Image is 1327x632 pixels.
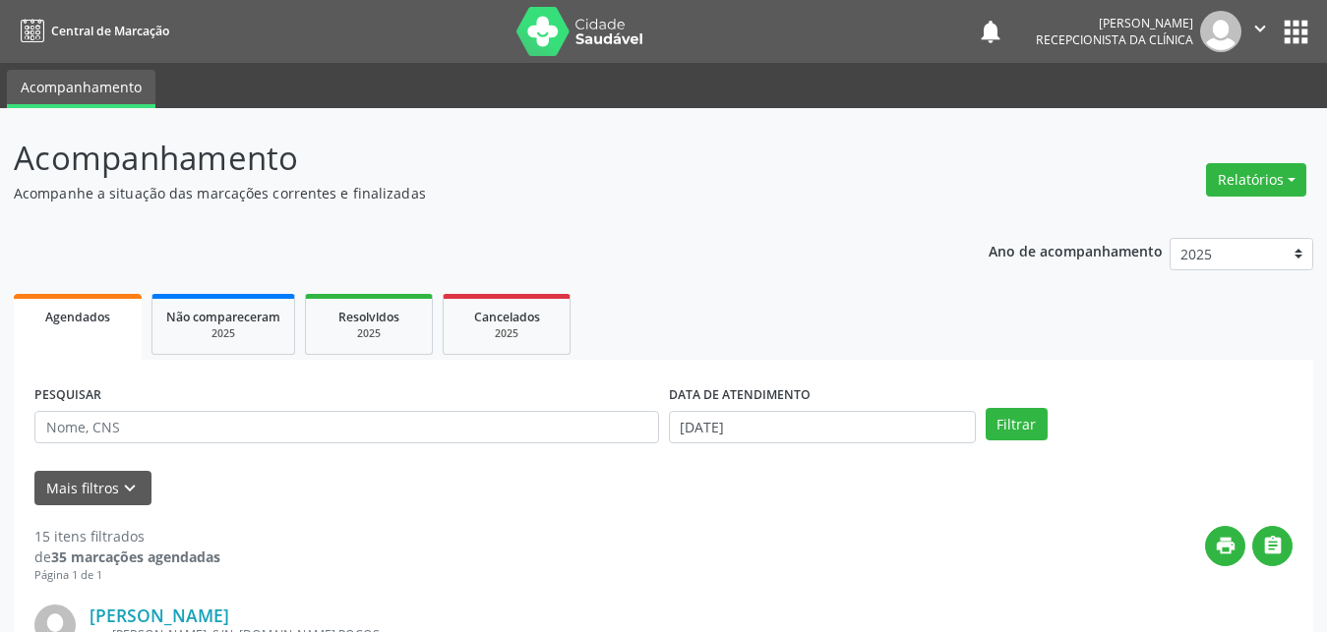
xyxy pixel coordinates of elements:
button:  [1241,11,1279,52]
button:  [1252,526,1293,566]
p: Acompanhe a situação das marcações correntes e finalizadas [14,183,924,203]
i:  [1262,535,1284,556]
button: notifications [977,18,1004,45]
a: Acompanhamento [7,70,155,108]
strong: 35 marcações agendadas [51,547,220,566]
div: 15 itens filtrados [34,526,220,546]
span: Cancelados [474,309,540,325]
div: de [34,546,220,567]
span: Resolvidos [338,309,399,325]
div: 2025 [166,326,280,341]
i: keyboard_arrow_down [119,478,141,499]
label: PESQUISAR [34,380,101,411]
img: img [1200,11,1241,52]
span: Recepcionista da clínica [1036,31,1193,48]
button: apps [1279,15,1313,49]
a: [PERSON_NAME] [90,604,229,626]
div: Página 1 de 1 [34,567,220,584]
div: [PERSON_NAME] [1036,15,1193,31]
div: 2025 [457,326,556,341]
a: Central de Marcação [14,15,169,47]
input: Selecione um intervalo [669,411,976,444]
span: Agendados [45,309,110,325]
button: Filtrar [986,408,1048,441]
p: Acompanhamento [14,134,924,183]
button: Mais filtroskeyboard_arrow_down [34,471,151,505]
i: print [1215,535,1237,556]
label: DATA DE ATENDIMENTO [669,380,811,411]
button: Relatórios [1206,163,1306,197]
div: 2025 [320,326,418,341]
input: Nome, CNS [34,411,659,444]
span: Central de Marcação [51,23,169,39]
p: Ano de acompanhamento [989,238,1163,262]
i:  [1249,18,1271,39]
button: print [1205,526,1245,566]
span: Não compareceram [166,309,280,325]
